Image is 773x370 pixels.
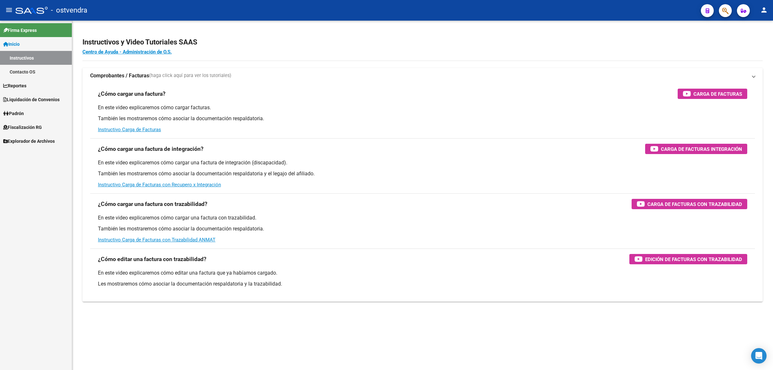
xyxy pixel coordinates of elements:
[82,68,763,83] mat-expansion-panel-header: Comprobantes / Facturas(haga click aquí para ver los tutoriales)
[647,200,742,208] span: Carga de Facturas con Trazabilidad
[5,6,13,14] mat-icon: menu
[3,82,26,89] span: Reportes
[98,89,166,98] h3: ¿Cómo cargar una factura?
[3,41,20,48] span: Inicio
[678,89,747,99] button: Carga de Facturas
[3,138,55,145] span: Explorador de Archivos
[98,159,747,166] p: En este video explicaremos cómo cargar una factura de integración (discapacidad).
[751,348,767,364] div: Open Intercom Messenger
[98,170,747,177] p: También les mostraremos cómo asociar la documentación respaldatoria y el legajo del afiliado.
[98,127,161,132] a: Instructivo Carga de Facturas
[98,214,747,221] p: En este video explicaremos cómo cargar una factura con trazabilidad.
[98,280,747,287] p: Les mostraremos cómo asociar la documentación respaldatoria y la trazabilidad.
[98,144,204,153] h3: ¿Cómo cargar una factura de integración?
[98,255,206,264] h3: ¿Cómo editar una factura con trazabilidad?
[693,90,742,98] span: Carga de Facturas
[98,182,221,188] a: Instructivo Carga de Facturas con Recupero x Integración
[98,269,747,277] p: En este video explicaremos cómo editar una factura que ya habíamos cargado.
[645,144,747,154] button: Carga de Facturas Integración
[3,110,24,117] span: Padrón
[82,83,763,302] div: Comprobantes / Facturas(haga click aquí para ver los tutoriales)
[82,49,172,55] a: Centro de Ayuda - Administración de O.S.
[3,27,37,34] span: Firma Express
[661,145,742,153] span: Carga de Facturas Integración
[629,254,747,264] button: Edición de Facturas con Trazabilidad
[149,72,231,79] span: (haga click aquí para ver los tutoriales)
[82,36,763,48] h2: Instructivos y Video Tutoriales SAAS
[98,225,747,232] p: También les mostraremos cómo asociar la documentación respaldatoria.
[632,199,747,209] button: Carga de Facturas con Trazabilidad
[90,72,149,79] strong: Comprobantes / Facturas
[3,96,60,103] span: Liquidación de Convenios
[645,255,742,263] span: Edición de Facturas con Trazabilidad
[3,124,42,131] span: Fiscalización RG
[98,115,747,122] p: También les mostraremos cómo asociar la documentación respaldatoria.
[98,200,207,209] h3: ¿Cómo cargar una factura con trazabilidad?
[98,237,215,243] a: Instructivo Carga de Facturas con Trazabilidad ANMAT
[51,3,87,17] span: - ostvendra
[98,104,747,111] p: En este video explicaremos cómo cargar facturas.
[760,6,768,14] mat-icon: person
